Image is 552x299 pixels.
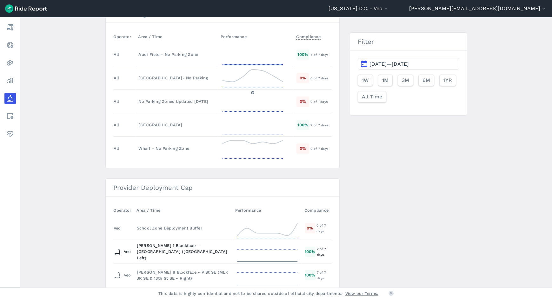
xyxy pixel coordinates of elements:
[4,93,16,104] a: Policy
[296,96,309,106] div: 0 %
[137,225,230,231] div: School Zone Deployment Buffer
[4,57,16,69] a: Heatmaps
[362,76,369,84] span: 1W
[4,75,16,86] a: Analyze
[305,247,316,256] div: 100 %
[106,179,340,196] h3: Provider Deployment Cap
[305,270,316,280] div: 100 %
[422,76,430,84] span: 6M
[4,22,16,33] a: Report
[304,206,329,213] span: Compliance
[136,30,218,43] th: Area / Time
[114,75,119,81] div: All
[113,204,134,216] th: Operator
[114,247,131,257] div: Veo
[418,75,434,86] button: 6M
[398,75,413,86] button: 3M
[358,91,386,103] button: All Time
[345,290,379,296] a: View our Terms.
[296,143,309,153] div: 0 %
[138,145,215,151] div: Wharf - No Parking Zone
[382,76,389,84] span: 1M
[296,73,309,83] div: 0 %
[317,246,332,257] div: 7 of 7 days
[114,51,119,57] div: All
[350,33,467,50] h3: Filter
[443,76,452,84] span: 1YR
[317,269,332,281] div: 7 of 7 days
[114,270,131,280] div: Veo
[358,58,459,70] button: [DATE]—[DATE]
[316,223,331,234] div: 0 of 7 days
[296,120,309,130] div: 100 %
[369,61,409,67] span: [DATE]—[DATE]
[310,75,331,81] div: 0 of 7 days
[137,243,230,261] div: [PERSON_NAME] 1 Blockface - [GEOGRAPHIC_DATA] ([GEOGRAPHIC_DATA] Left)
[138,122,215,128] div: [GEOGRAPHIC_DATA]
[310,99,331,104] div: 0 of 1 days
[409,5,547,12] button: [PERSON_NAME][EMAIL_ADDRESS][DOMAIN_NAME]
[358,75,373,86] button: 1W
[134,204,233,216] th: Area / Time
[138,98,215,104] div: No Parking Zones Updated [DATE]
[114,122,119,128] div: All
[114,225,121,231] div: Veo
[114,98,119,104] div: All
[137,269,230,281] div: [PERSON_NAME] 8 Blockface - V St SE (MLK JR SE & 13th St SE - Right)
[296,50,309,59] div: 100 %
[402,76,409,84] span: 3M
[362,93,382,101] span: All Time
[233,204,302,216] th: Performance
[5,4,47,13] img: Ride Report
[305,223,316,233] div: 0 %
[296,32,321,40] span: Compliance
[329,5,389,12] button: [US_STATE] D.C. - Veo
[310,122,331,128] div: 7 of 7 days
[310,52,331,57] div: 7 of 7 days
[378,75,393,86] button: 1M
[4,110,16,122] a: Areas
[138,51,215,57] div: Audi Field - No Parking Zone
[138,75,215,81] div: [GEOGRAPHIC_DATA]- No Parking
[4,39,16,51] a: Realtime
[114,145,119,151] div: All
[113,30,136,43] th: Operator
[218,30,294,43] th: Performance
[310,146,331,151] div: 0 of 7 days
[439,75,456,86] button: 1YR
[4,128,16,140] a: Health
